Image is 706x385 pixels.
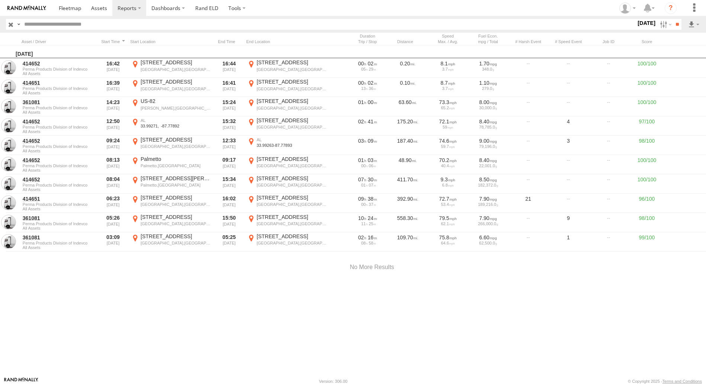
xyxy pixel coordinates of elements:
span: Perma Products Division of Indevco [23,241,95,245]
div: [GEOGRAPHIC_DATA],[GEOGRAPHIC_DATA] [257,67,327,72]
div: 48.90 [389,156,426,174]
a: 414651 [23,80,95,86]
div: 78,785.0 [471,125,506,129]
a: 414651 [23,195,95,202]
label: Click to View Event Location [130,156,212,174]
span: Filter Results to this Group [23,207,95,211]
div: 72.1 [430,118,465,125]
a: View Asset in Asset Management [1,118,16,133]
a: 361081 [23,99,95,106]
a: View Asset in Asset Management [1,99,16,114]
div: Version: 306.00 [319,379,347,384]
span: 05 [361,67,368,71]
label: Search Query [16,19,22,30]
div: 16:02 [DATE] [215,194,243,212]
span: Perma Products Division of Indevco [23,164,95,168]
a: 414652 [23,157,95,164]
span: 29 [369,67,376,71]
div: 3.7 [430,67,465,71]
span: Filter Results to this Group [23,226,95,230]
div: 96/100 [630,194,664,212]
div: 15:34 [DATE] [215,175,243,193]
div: 1 [550,233,587,251]
label: Click to View Event Location [130,233,212,251]
span: Filter Results to this Group [23,91,95,95]
div: 05:26 [DATE] [99,214,127,232]
div: 7.90 [471,195,506,202]
label: Click to View Event Location [246,175,328,193]
label: Click to View Event Location [130,78,212,96]
div: 0.10 [389,78,426,96]
div: 8.40 [471,118,506,125]
label: Click to View Event Location [130,136,212,154]
img: rand-logo.svg [7,6,46,11]
span: 58 [369,241,376,245]
div: [STREET_ADDRESS] [257,156,327,162]
span: 01 [361,183,368,187]
div: 100/100 [630,98,664,116]
span: 03 [368,157,377,163]
label: Click to View Event Location [246,59,328,77]
div: AL [141,118,211,123]
span: Filter Results to this Group [23,245,95,250]
label: Click to View Event Location [246,98,328,116]
div: [8177s] 18/08/2025 03:09 - 18/08/2025 05:25 [350,234,385,241]
label: Export results as... [687,19,700,30]
div: [GEOGRAPHIC_DATA],[GEOGRAPHIC_DATA] [141,86,211,91]
span: 02 [368,61,377,67]
span: 02 [368,80,377,86]
span: -87.77892 [161,124,179,128]
div: 08:04 [DATE] [99,175,127,193]
div: [GEOGRAPHIC_DATA],[GEOGRAPHIC_DATA] [257,86,327,91]
div: Click to Sort [22,39,96,44]
div: 59 [430,125,465,129]
div: 279.0 [471,86,506,91]
a: View Asset in Asset Management [1,157,16,172]
div: 182,372.0 [471,183,506,187]
div: 9 [550,214,587,232]
div: [27030s] 18/08/2025 08:04 - 18/08/2025 15:34 [350,176,385,183]
span: 13 [361,86,368,91]
div: 100/100 [630,156,664,174]
div: 15:24 [DATE] [215,98,243,116]
div: 6.60 [471,234,506,241]
div: Click to Sort [389,39,426,44]
div: [STREET_ADDRESS] [257,98,327,104]
a: 414652 [23,118,95,125]
label: Click to View Event Location [246,233,328,251]
div: 3 [550,136,587,154]
span: 24 [368,215,377,221]
div: [PERSON_NAME],[GEOGRAPHIC_DATA] [141,106,211,111]
div: 09:24 [DATE] [99,136,127,154]
div: 266,000.0 [471,221,506,226]
span: Perma Products Division of Indevco [23,67,95,71]
span: 41 [368,119,377,124]
div: 1.10 [471,80,506,86]
a: 414652 [23,137,95,144]
a: View Asset in Asset Management [1,215,16,230]
div: 558.30 [389,214,426,232]
div: [STREET_ADDRESS] [141,194,211,201]
label: Click to View Event Location [130,194,212,212]
span: 25 [369,221,376,226]
div: 16:44 [DATE] [215,59,243,77]
div: [STREET_ADDRESS] [141,214,211,220]
div: 05:25 [DATE] [215,233,243,251]
div: Palmetto,[GEOGRAPHIC_DATA] [141,163,211,168]
div: AL [257,137,327,142]
label: Search Filter Options [657,19,673,30]
span: 08 [361,241,368,245]
a: View Asset in Asset Management [1,80,16,94]
div: 9.3 [430,176,465,183]
div: 8.7 [430,80,465,86]
div: 65.2 [430,106,465,110]
span: Filter Results to this Group [23,129,95,134]
a: 361081 [23,215,95,221]
span: Perma Products Division of Indevco [23,125,95,129]
label: Click to View Event Location [246,156,328,174]
a: View Asset in Asset Management [1,176,16,191]
div: 187.40 [389,136,426,154]
label: Click to View Event Location [130,117,212,135]
div: [34706s] 18/08/2025 06:23 - 18/08/2025 16:02 [350,195,385,202]
span: 30 [368,177,377,182]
